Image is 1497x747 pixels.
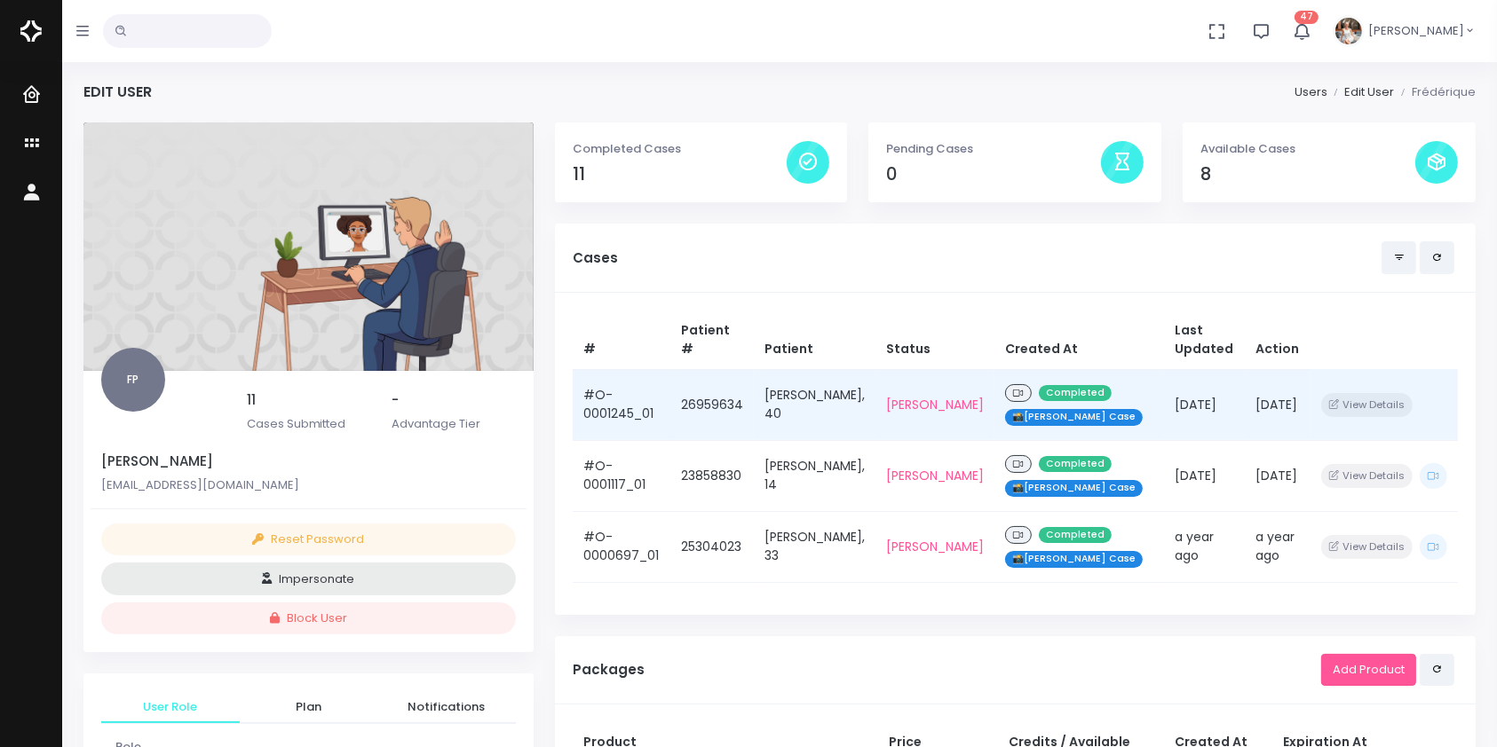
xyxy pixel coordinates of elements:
a: Add Product [1321,654,1416,687]
h4: 11 [573,164,788,185]
span: [PERSON_NAME] [1368,22,1464,40]
button: View Details [1321,535,1413,559]
span: 47 [1295,11,1319,24]
button: Block User [101,602,516,635]
button: View Details [1321,393,1413,417]
span: 📸[PERSON_NAME] Case [1005,409,1143,426]
td: 25304023 [670,511,754,582]
p: Advantage Tier [392,415,516,433]
span: FP [101,348,165,412]
h5: Cases [573,250,1382,266]
th: # [573,311,670,370]
th: Status [875,311,994,370]
a: Edit User [1344,83,1394,100]
td: [DATE] [1245,440,1311,511]
th: Patient [754,311,876,370]
td: #O-0000697_01 [573,511,670,582]
li: Frédérique [1394,83,1476,101]
button: Impersonate [101,562,516,595]
span: Notifications [392,698,502,716]
td: #O-0001245_01 [573,369,670,440]
p: Completed Cases [573,140,788,158]
td: a year ago [1164,511,1245,582]
a: [PERSON_NAME] [886,467,984,484]
h4: 8 [1200,164,1415,185]
span: Plan [254,698,364,716]
span: 📸[PERSON_NAME] Case [1005,480,1143,497]
th: Last Updated [1164,311,1245,370]
th: Patient # [670,311,754,370]
h4: 0 [886,164,1101,185]
button: Reset Password [101,523,516,556]
h4: Edit User [83,83,152,100]
p: Cases Submitted [247,415,371,433]
span: User Role [115,698,226,716]
td: [PERSON_NAME], 14 [754,440,876,511]
td: a year ago [1245,511,1311,582]
span: Completed [1039,456,1112,473]
a: [PERSON_NAME] [886,396,984,413]
span: Completed [1039,385,1112,402]
h5: - [392,392,516,408]
h5: 11 [247,392,371,408]
td: [DATE] [1164,369,1245,440]
span: 📸[PERSON_NAME] Case [1005,551,1143,568]
a: [PERSON_NAME] [886,538,984,555]
td: [PERSON_NAME], 33 [754,511,876,582]
p: [EMAIL_ADDRESS][DOMAIN_NAME] [101,476,516,494]
th: Action [1245,311,1311,370]
h5: Packages [573,662,1321,678]
a: Users [1295,83,1327,100]
td: [PERSON_NAME], 40 [754,369,876,440]
h5: [PERSON_NAME] [101,453,516,469]
td: #O-0001117_01 [573,440,670,511]
th: Created At [994,311,1164,370]
span: Completed [1039,527,1112,544]
button: View Details [1321,464,1413,488]
img: Logo Horizontal [20,12,42,50]
td: [DATE] [1164,440,1245,511]
td: [DATE] [1245,369,1311,440]
p: Pending Cases [886,140,1101,158]
td: 23858830 [670,440,754,511]
p: Available Cases [1200,140,1415,158]
td: 26959634 [670,369,754,440]
img: Header Avatar [1333,15,1365,47]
